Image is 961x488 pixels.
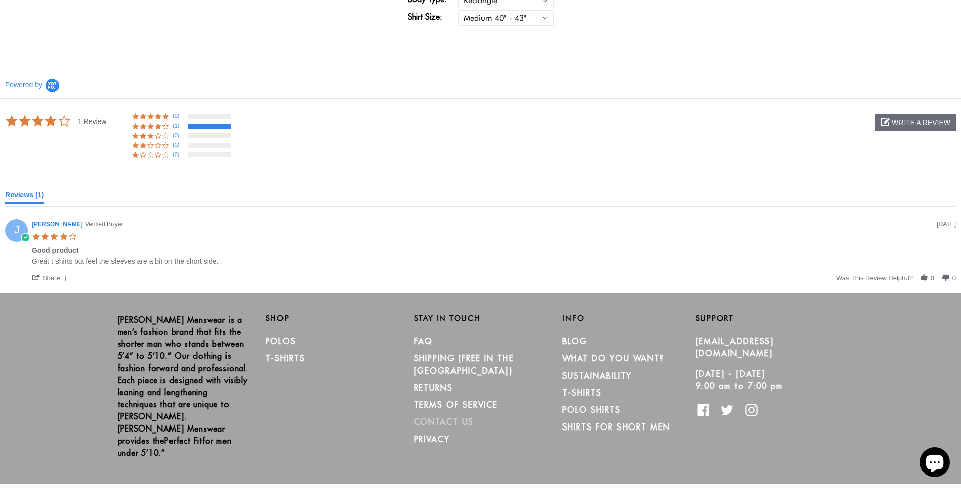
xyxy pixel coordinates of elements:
p: [PERSON_NAME] Menswear is a men’s fashion brand that fits the shorter man who stands between 5’4”... [118,314,251,459]
span: Was this review helpful? [836,274,913,282]
a: Polos [266,336,297,346]
strong: Perfect Fit [164,436,202,446]
a: Polo Shirts [562,405,621,415]
span: share [43,274,61,282]
a: [EMAIL_ADDRESS][DOMAIN_NAME] [696,336,774,358]
a: FAQ [414,336,433,346]
h2: Support [696,314,844,323]
span: 1 Review [78,114,107,126]
span: (0) [173,150,185,159]
div: vote down Review by John S. on 27 Jun 2023 [941,273,950,282]
a: What Do You Want? [562,353,665,363]
label: Shirt Size: [408,11,458,23]
a: SHIPPING (Free in the [GEOGRAPHIC_DATA]) [414,353,514,376]
div: Great t shirts but feel the sleeves are a bit on the short side. [32,257,218,265]
div: write a review [875,114,956,131]
span: Verified Buyer [85,220,123,229]
p: [DATE] - [DATE] 9:00 am to 7:00 pm [696,368,829,392]
a: Shirts for Short Men [562,422,670,432]
span: write a review [892,118,950,127]
a: Blog [562,336,588,346]
a: T-Shirts [266,353,305,363]
span: (1) [35,191,44,199]
span: 0 [931,274,934,282]
span: [PERSON_NAME] [32,220,83,229]
div: Good product [32,246,79,257]
a: T-Shirts [562,388,602,398]
a: TERMS OF SERVICE [414,400,498,410]
h2: Stay in Touch [414,314,547,323]
inbox-online-store-chat: Shopify online store chat [917,447,953,480]
span: J [6,226,28,234]
span: (0) [173,112,185,120]
span: (0) [173,141,185,149]
span: share [32,274,70,282]
div: vote up Review by John S. on 27 Jun 2023 [920,273,929,282]
span: (0) [173,131,185,140]
a: CONTACT US [414,417,474,427]
span: Reviews [5,191,33,199]
a: RETURNS [414,383,453,393]
h2: Shop [266,314,399,323]
a: Sustainability [562,371,632,381]
span: review date 06/27/23 [937,220,956,229]
span: Powered by [5,81,42,89]
span: 0 [952,274,956,282]
a: PRIVACY [414,434,450,444]
h2: Info [562,314,696,323]
span: (1) [173,121,185,130]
